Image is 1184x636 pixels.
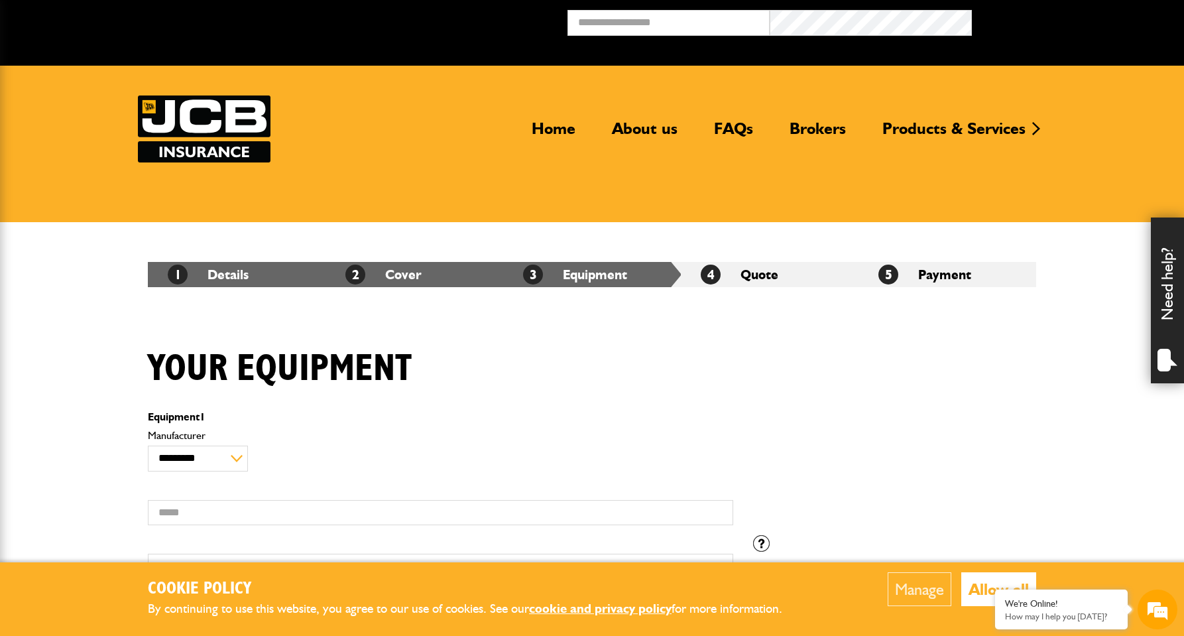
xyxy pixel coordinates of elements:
[522,119,585,149] a: Home
[168,267,249,283] a: 1Details
[602,119,687,149] a: About us
[148,430,733,441] label: Manufacturer
[681,262,858,287] li: Quote
[704,119,763,149] a: FAQs
[148,347,412,391] h1: Your equipment
[858,262,1036,287] li: Payment
[148,599,804,619] p: By continuing to use this website, you agree to our use of cookies. See our for more information.
[878,265,898,285] span: 5
[503,262,681,287] li: Equipment
[780,119,856,149] a: Brokers
[200,411,206,423] span: 1
[529,601,672,616] a: cookie and privacy policy
[345,267,422,283] a: 2Cover
[168,265,188,285] span: 1
[523,265,543,285] span: 3
[1005,611,1118,621] p: How may I help you today?
[872,119,1036,149] a: Products & Services
[138,95,270,162] img: JCB Insurance Services logo
[972,10,1174,31] button: Broker Login
[1151,218,1184,383] div: Need help?
[888,572,951,606] button: Manage
[148,412,733,422] p: Equipment
[701,265,721,285] span: 4
[961,572,1036,606] button: Allow all
[138,95,270,162] a: JCB Insurance Services
[1005,598,1118,609] div: We're Online!
[345,265,365,285] span: 2
[148,579,804,600] h2: Cookie Policy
